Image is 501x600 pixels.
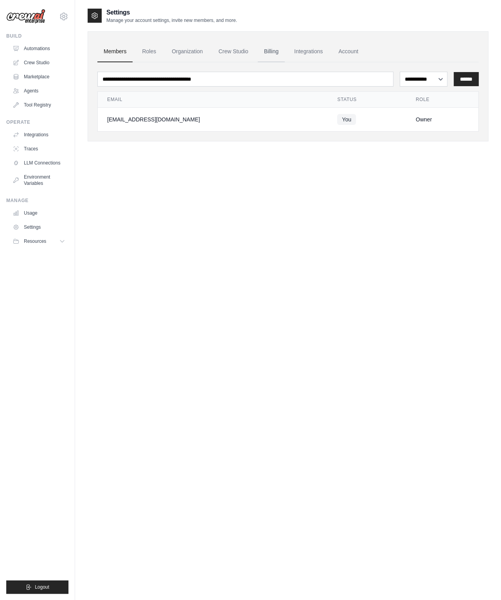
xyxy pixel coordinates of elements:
[106,8,237,17] h2: Settings
[6,197,68,204] div: Manage
[416,116,469,123] div: Owner
[6,33,68,39] div: Build
[165,41,209,62] a: Organization
[9,235,68,248] button: Resources
[337,114,356,125] span: You
[9,207,68,219] a: Usage
[97,41,133,62] a: Members
[9,70,68,83] a: Marketplace
[332,41,365,62] a: Account
[35,584,49,590] span: Logout
[9,221,68,233] a: Settings
[9,85,68,97] a: Agents
[9,42,68,55] a: Automations
[212,41,255,62] a: Crew Studio
[328,92,406,108] th: Status
[288,41,329,62] a: Integrations
[106,17,237,23] p: Manage your account settings, invite new members, and more.
[258,41,285,62] a: Billing
[9,56,68,69] a: Crew Studio
[107,116,318,123] div: [EMAIL_ADDRESS][DOMAIN_NAME]
[9,157,68,169] a: LLM Connections
[98,92,328,108] th: Email
[6,9,45,24] img: Logo
[9,128,68,141] a: Integrations
[9,99,68,111] a: Tool Registry
[136,41,162,62] a: Roles
[9,171,68,190] a: Environment Variables
[9,143,68,155] a: Traces
[24,238,46,244] span: Resources
[6,119,68,125] div: Operate
[406,92,478,108] th: Role
[6,580,68,594] button: Logout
